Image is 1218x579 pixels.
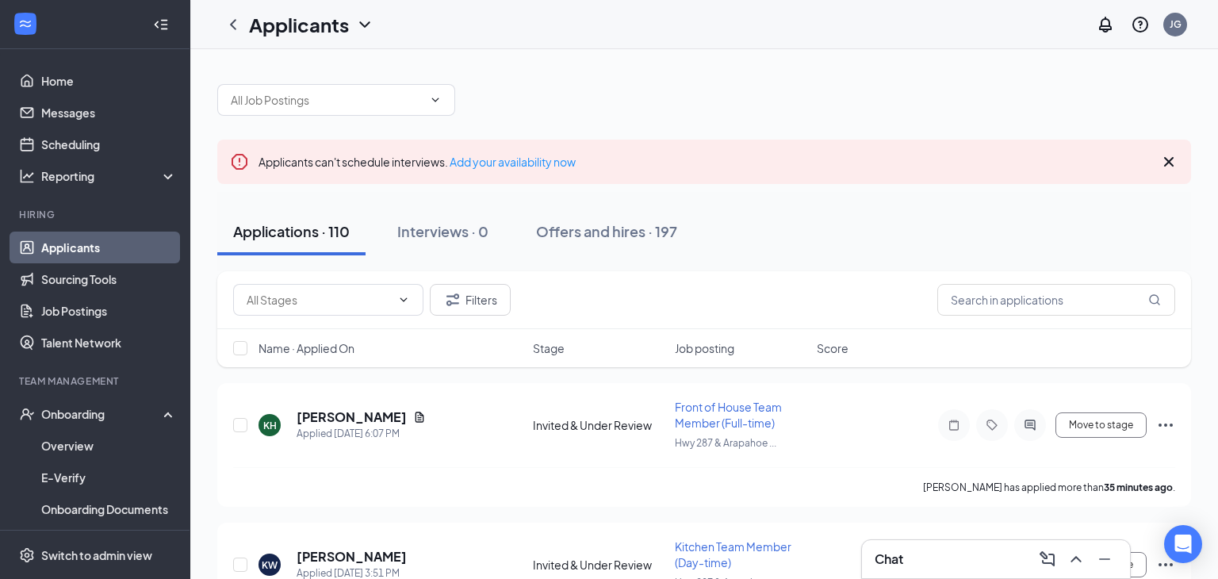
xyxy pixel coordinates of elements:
svg: Error [230,152,249,171]
svg: ChevronUp [1067,550,1086,569]
span: Job posting [675,340,734,356]
span: Stage [533,340,565,356]
h5: [PERSON_NAME] [297,408,407,426]
a: Sourcing Tools [41,263,177,295]
button: Filter Filters [430,284,511,316]
svg: ChevronLeft [224,15,243,34]
span: Kitchen Team Member (Day-time) [675,539,791,569]
svg: ActiveChat [1021,419,1040,431]
svg: WorkstreamLogo [17,16,33,32]
span: Front of House Team Member (Full-time) [675,400,782,430]
svg: Ellipses [1156,555,1175,574]
h1: Applicants [249,11,349,38]
a: Applicants [41,232,177,263]
a: Job Postings [41,295,177,327]
div: Offers and hires · 197 [536,221,677,241]
div: KH [263,419,277,432]
svg: Ellipses [1156,416,1175,435]
svg: Filter [443,290,462,309]
a: Scheduling [41,128,177,160]
a: Overview [41,430,177,462]
div: Team Management [19,374,174,388]
b: 35 minutes ago [1104,481,1173,493]
button: Move to stage [1055,412,1147,438]
div: Hiring [19,208,174,221]
button: ComposeMessage [1035,546,1060,572]
a: Onboarding Documents [41,493,177,525]
span: Score [817,340,848,356]
div: Switch to admin view [41,547,152,563]
svg: ChevronDown [397,293,410,306]
span: Applicants can't schedule interviews. [259,155,576,169]
svg: Settings [19,547,35,563]
svg: Notifications [1096,15,1115,34]
svg: Note [944,419,963,431]
svg: Cross [1159,152,1178,171]
button: Minimize [1092,546,1117,572]
div: KW [262,558,278,572]
input: Search in applications [937,284,1175,316]
div: Applied [DATE] 6:07 PM [297,426,426,442]
a: Messages [41,97,177,128]
div: Reporting [41,168,178,184]
svg: Collapse [153,17,169,33]
svg: UserCheck [19,406,35,422]
span: Hwy 287 & Arapahoe ... [675,437,776,449]
a: Talent Network [41,327,177,359]
svg: Analysis [19,168,35,184]
button: ChevronUp [1063,546,1089,572]
div: Invited & Under Review [533,557,665,573]
a: Activity log [41,525,177,557]
input: All Job Postings [231,91,423,109]
a: Home [41,65,177,97]
svg: QuestionInfo [1131,15,1150,34]
a: E-Verify [41,462,177,493]
p: [PERSON_NAME] has applied more than . [923,481,1175,494]
a: Add your availability now [450,155,576,169]
svg: Tag [982,419,1002,431]
svg: Document [413,411,426,424]
div: Invited & Under Review [533,417,665,433]
svg: Minimize [1095,550,1114,569]
div: Open Intercom Messenger [1164,525,1202,563]
svg: ComposeMessage [1038,550,1057,569]
div: Applications · 110 [233,221,350,241]
input: All Stages [247,291,391,309]
div: Interviews · 0 [397,221,488,241]
span: Name · Applied On [259,340,354,356]
h3: Chat [875,550,903,568]
h5: [PERSON_NAME] [297,548,407,566]
svg: ChevronDown [355,15,374,34]
div: Onboarding [41,406,163,422]
div: JG [1170,17,1182,31]
svg: MagnifyingGlass [1148,293,1161,306]
svg: ChevronDown [429,94,442,106]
